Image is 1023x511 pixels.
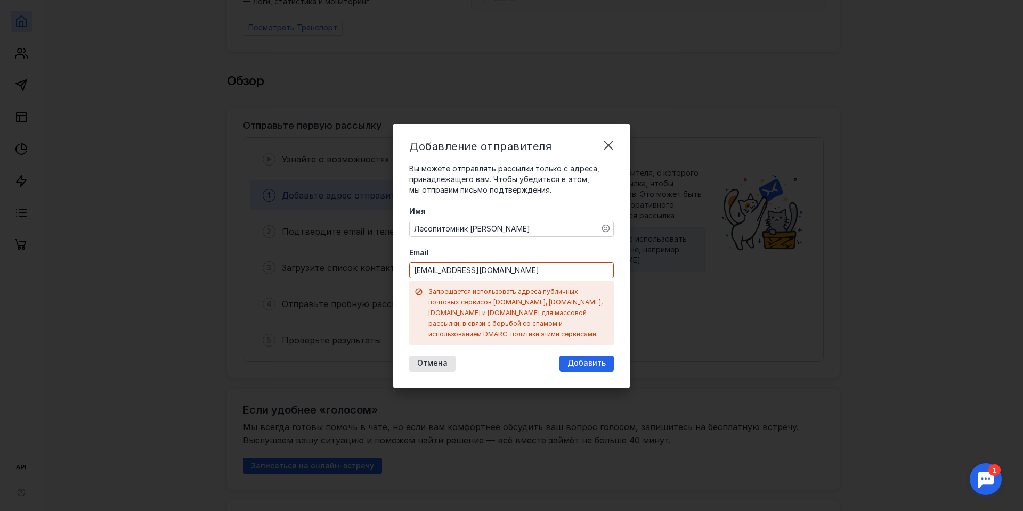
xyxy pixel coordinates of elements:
button: Отмена [409,356,456,372]
div: 1 [24,6,36,18]
span: Отмена [417,359,448,368]
div: Запрещается использовать адреса публичных почтовых сервисов [DOMAIN_NAME], [DOMAIN_NAME], [DOMAIN... [428,286,608,340]
button: Добавить [559,356,614,372]
span: Имя [409,206,426,217]
textarea: Лесопитомник [PERSON_NAME] [410,221,613,236]
span: Вы можете отправлять рассылки только с адреса, принадлежащего вам. Чтобы убедиться в этом, мы отп... [409,164,599,194]
span: Email [409,248,429,258]
span: Добавление отправителя [409,140,551,153]
span: Добавить [567,359,606,368]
